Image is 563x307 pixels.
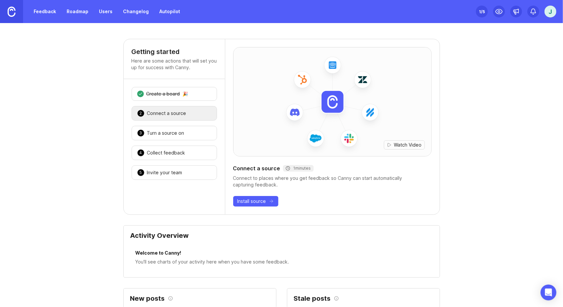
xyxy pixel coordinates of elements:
div: You'll see charts of your activity here when you have some feedback. [136,258,428,265]
div: 3 [137,129,144,137]
img: installed-source-hero-8cc2ac6e746a3ed68ab1d0118ebd9805.png [234,42,431,161]
div: Turn a source on [147,130,184,136]
div: Create a board [146,91,180,97]
button: 1/5 [476,6,488,17]
div: Invite your team [147,169,182,176]
span: Install source [237,198,266,205]
h2: New posts [130,295,165,302]
div: 1 /5 [479,7,485,16]
h2: Stale posts [294,295,331,302]
button: Watch Video [384,140,425,150]
div: 5 [137,169,144,176]
a: Roadmap [63,6,92,17]
div: Welcome to Canny! [136,249,428,258]
button: Install source [233,196,278,207]
div: 2 [137,110,144,117]
a: Autopilot [155,6,184,17]
div: Connect a source [233,164,432,172]
div: Connect to places where you get feedback so Canny can start automatically capturing feedback. [233,175,432,188]
h4: Getting started [132,47,217,56]
div: Collect feedback [147,150,185,156]
a: Feedback [30,6,60,17]
span: Watch Video [394,142,422,148]
img: Canny Home [8,7,16,17]
div: Open Intercom Messenger [541,285,556,300]
button: J [545,6,556,17]
div: Activity Overview [130,232,433,244]
a: Users [95,6,116,17]
p: Here are some actions that will set you up for success with Canny. [132,58,217,71]
div: 🎉 [183,92,188,96]
div: Connect a source [147,110,186,117]
a: Changelog [119,6,153,17]
div: 4 [137,149,144,156]
div: 1 minutes [286,166,311,171]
